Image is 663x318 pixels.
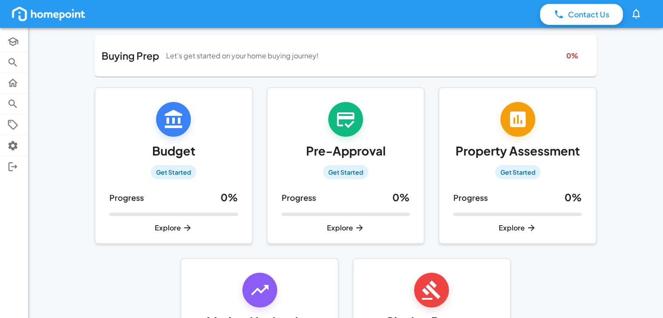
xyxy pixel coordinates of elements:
[151,144,196,158] h5: Budget
[166,51,319,61] p: Let's get started on your home buying journey!
[109,192,144,203] p: Progress
[282,192,316,203] p: Progress
[151,168,196,177] span: Get Started
[306,144,386,158] h5: Pre-Approval
[109,223,238,233] p: Explore
[282,223,410,233] p: Explore
[323,168,368,177] span: Get Started
[453,192,488,203] p: Progress
[564,189,582,206] h6: 0 %
[392,189,410,206] h6: 0 %
[495,168,541,177] span: Get Started
[221,189,238,206] h6: 0 %
[456,144,580,158] h5: Property Assessment
[453,223,582,233] p: Explore
[566,52,578,59] div: 0 %
[102,48,159,64] h6: Buying Prep
[10,5,87,23] img: homepoint_logo_white.png
[568,9,609,20] p: Contact Us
